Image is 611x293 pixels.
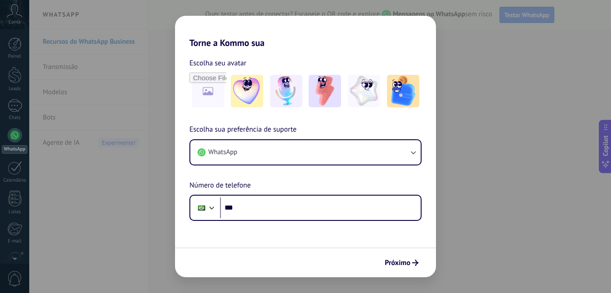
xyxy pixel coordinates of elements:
span: WhatsApp [208,148,237,157]
img: -4.jpeg [348,75,380,107]
div: Brazil: + 55 [193,198,210,217]
span: Escolha seu avatar [189,57,247,69]
img: -1.jpeg [231,75,263,107]
img: -2.jpeg [270,75,302,107]
span: Número de telefone [189,180,251,192]
img: -3.jpeg [309,75,341,107]
span: Próximo [385,260,410,266]
img: -5.jpeg [387,75,419,107]
button: WhatsApp [190,140,421,165]
h2: Torne a Kommo sua [175,16,436,48]
span: Escolha sua preferência de suporte [189,124,297,136]
button: Próximo [381,255,422,270]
